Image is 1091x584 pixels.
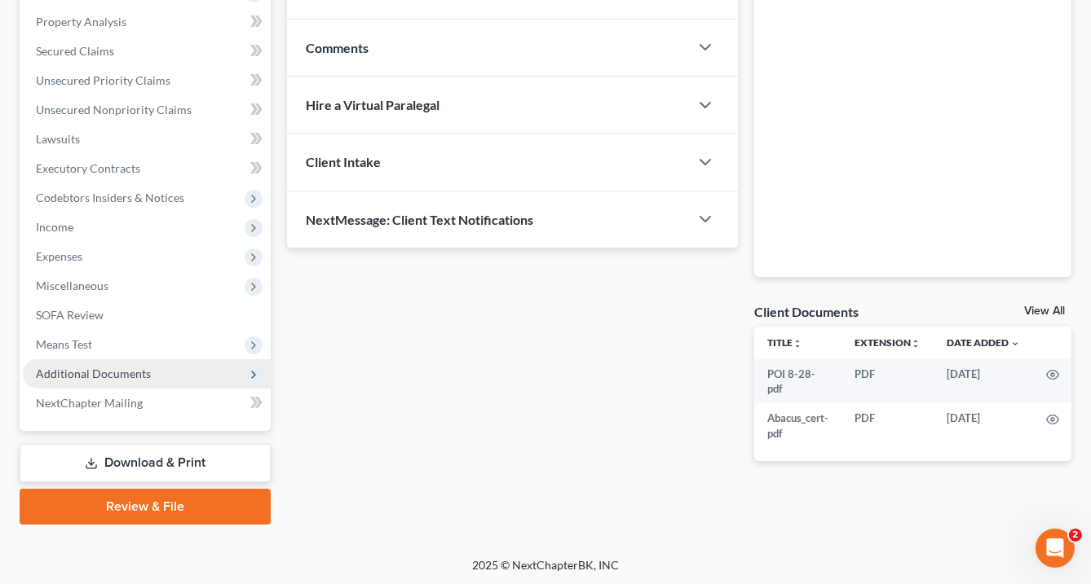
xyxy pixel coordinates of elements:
[23,389,271,418] a: NextChapter Mailing
[36,44,114,58] span: Secured Claims
[307,40,369,55] span: Comments
[307,154,382,169] span: Client Intake
[20,489,271,525] a: Review & File
[767,336,802,349] a: Titleunfold_more
[754,303,859,320] div: Client Documents
[947,336,1020,349] a: Date Added expand_more
[36,249,82,263] span: Expenses
[754,403,841,448] td: Abacus_cert-pdf
[841,403,934,448] td: PDF
[23,37,271,66] a: Secured Claims
[36,367,151,380] span: Additional Documents
[36,396,143,410] span: NextChapter Mailing
[911,339,921,349] i: unfold_more
[36,15,126,29] span: Property Analysis
[36,279,108,292] span: Miscellaneous
[1069,529,1082,542] span: 2
[36,220,73,234] span: Income
[1024,305,1065,317] a: View All
[934,403,1033,448] td: [DATE]
[1010,339,1020,349] i: expand_more
[934,359,1033,404] td: [DATE]
[23,154,271,183] a: Executory Contracts
[36,103,192,116] span: Unsecured Nonpriority Claims
[855,336,921,349] a: Extensionunfold_more
[307,212,534,227] span: NextMessage: Client Text Notifications
[36,337,92,351] span: Means Test
[36,73,170,87] span: Unsecured Priority Claims
[36,191,184,204] span: Codebtors Insiders & Notices
[23,125,271,154] a: Lawsuits
[1036,529,1075,568] iframe: Intercom live chat
[36,161,140,175] span: Executory Contracts
[23,301,271,330] a: SOFA Review
[754,359,841,404] td: POI 8-28-pdf
[841,359,934,404] td: PDF
[23,95,271,125] a: Unsecured Nonpriority Claims
[23,7,271,37] a: Property Analysis
[793,339,802,349] i: unfold_more
[36,132,80,146] span: Lawsuits
[36,308,104,322] span: SOFA Review
[23,66,271,95] a: Unsecured Priority Claims
[20,444,271,482] a: Download & Print
[307,97,440,112] span: Hire a Virtual Paralegal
